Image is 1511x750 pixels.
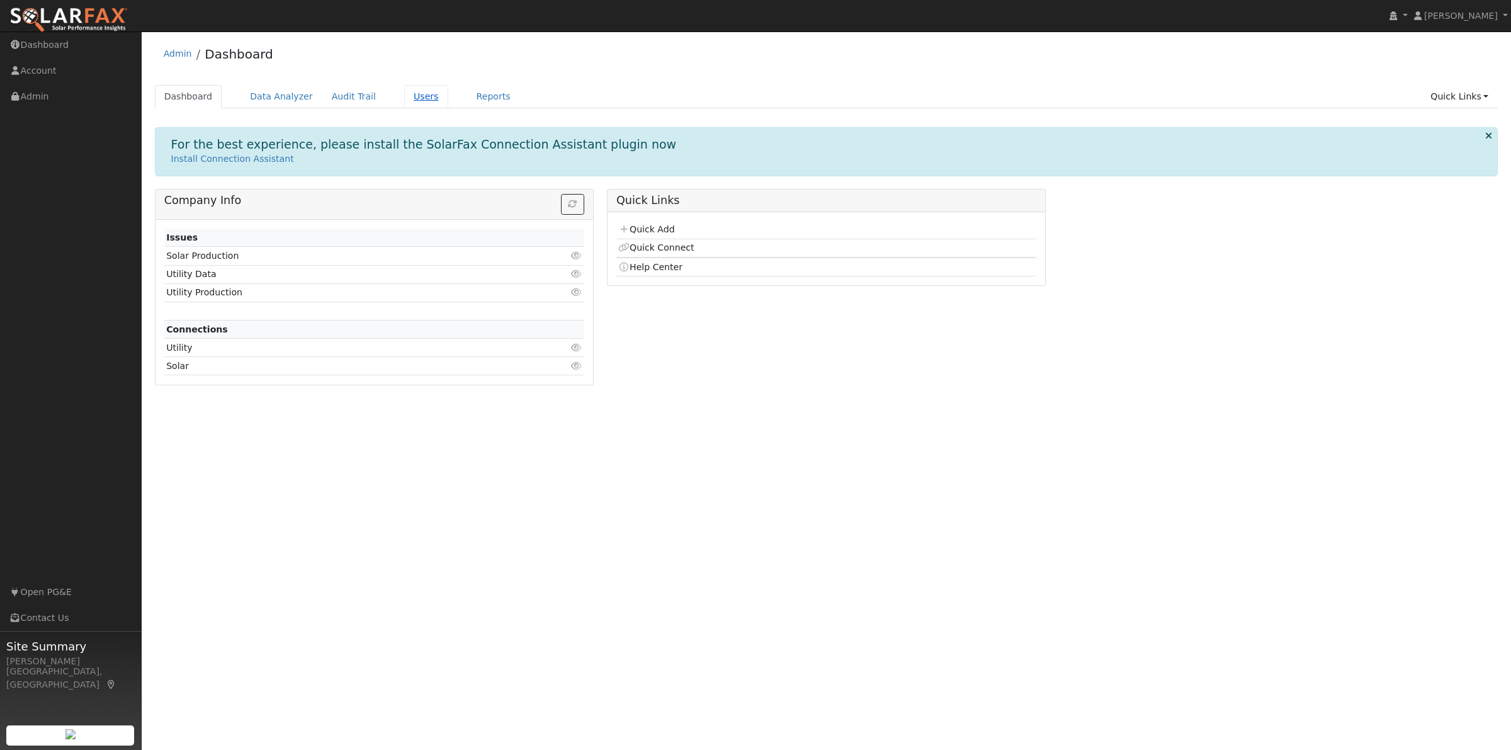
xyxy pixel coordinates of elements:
a: Map [106,679,117,690]
img: SolarFax [9,7,128,33]
div: [PERSON_NAME] [6,655,135,668]
a: Users [404,85,448,108]
i: Click to view [571,270,582,278]
td: Utility Production [164,283,516,302]
a: Data Analyzer [241,85,322,108]
a: Reports [467,85,520,108]
span: [PERSON_NAME] [1424,11,1498,21]
td: Utility Data [164,265,516,283]
div: [GEOGRAPHIC_DATA], [GEOGRAPHIC_DATA] [6,665,135,691]
a: Quick Links [1421,85,1498,108]
a: Admin [164,48,192,59]
h5: Company Info [164,194,584,207]
strong: Issues [166,232,198,242]
img: retrieve [65,729,76,739]
a: Dashboard [205,47,273,62]
strong: Connections [166,324,228,334]
h1: For the best experience, please install the SolarFax Connection Assistant plugin now [171,137,677,152]
i: Click to view [571,343,582,352]
a: Install Connection Assistant [171,154,294,164]
i: Click to view [571,361,582,370]
td: Solar Production [164,247,516,265]
i: Click to view [571,288,582,297]
a: Help Center [618,262,682,272]
span: Site Summary [6,638,135,655]
i: Click to view [571,251,582,260]
td: Solar [164,357,516,375]
a: Dashboard [155,85,222,108]
a: Audit Trail [322,85,385,108]
a: Quick Add [618,224,674,234]
td: Utility [164,339,516,357]
h5: Quick Links [616,194,1036,207]
a: Quick Connect [618,242,694,253]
